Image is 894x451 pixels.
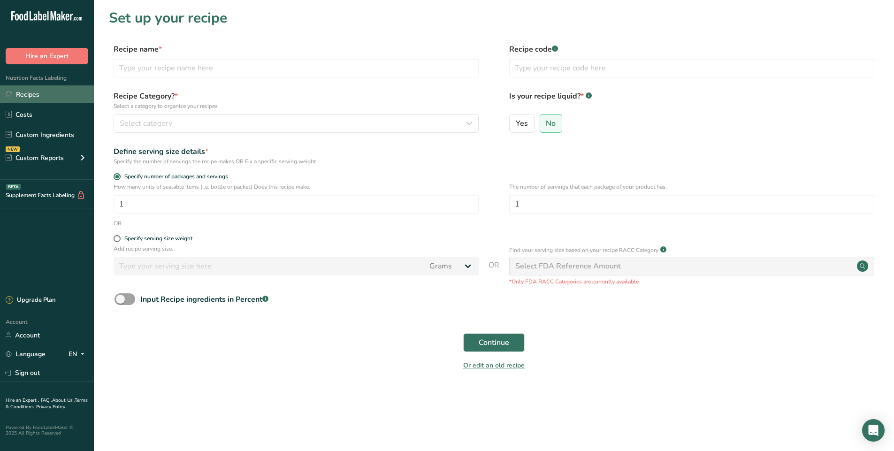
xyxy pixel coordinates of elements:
span: OR [489,260,499,286]
div: EN [69,349,88,360]
input: Type your recipe name here [114,59,479,77]
p: Add recipe serving size. [114,245,479,253]
h1: Set up your recipe [109,8,879,29]
p: How many units of sealable items (i.e. bottle or packet) Does this recipe make. [114,183,479,191]
a: Privacy Policy [36,404,65,410]
label: Is your recipe liquid? [509,91,874,110]
div: Select FDA Reference Amount [515,260,621,272]
p: *Only FDA RACC Categories are currently available [509,277,874,286]
span: No [546,119,556,128]
span: Continue [479,337,509,348]
button: Hire an Expert [6,48,88,64]
div: OR [114,219,122,228]
p: The number of servings that each package of your product has. [509,183,874,191]
div: Upgrade Plan [6,296,55,305]
div: Define serving size details [114,146,479,157]
div: Open Intercom Messenger [862,419,885,442]
div: Powered By FoodLabelMaker © 2025 All Rights Reserved [6,425,88,436]
input: Type your recipe code here [509,59,874,77]
a: FAQ . [41,397,52,404]
div: Specify the number of servings the recipe makes OR Fix a specific serving weight [114,157,479,166]
div: Custom Reports [6,153,64,163]
p: Select a category to organize your recipes [114,102,479,110]
button: Continue [463,333,525,352]
span: Select category [120,118,172,129]
a: Or edit an old recipe [463,361,525,370]
p: Find your serving size based on your recipe RACC Category [509,246,658,254]
label: Recipe name [114,44,479,55]
div: NEW [6,146,20,152]
div: Specify serving size weight [124,235,192,242]
div: BETA [6,184,21,190]
label: Recipe code [509,44,874,55]
a: About Us . [52,397,75,404]
span: Specify number of packages and servings [121,173,228,180]
button: Select category [114,114,479,133]
a: Language [6,346,46,362]
a: Hire an Expert . [6,397,39,404]
span: Yes [516,119,528,128]
div: Input Recipe ingredients in Percent [140,294,268,305]
label: Recipe Category? [114,91,479,110]
input: Type your serving size here [114,257,424,275]
a: Terms & Conditions . [6,397,88,410]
